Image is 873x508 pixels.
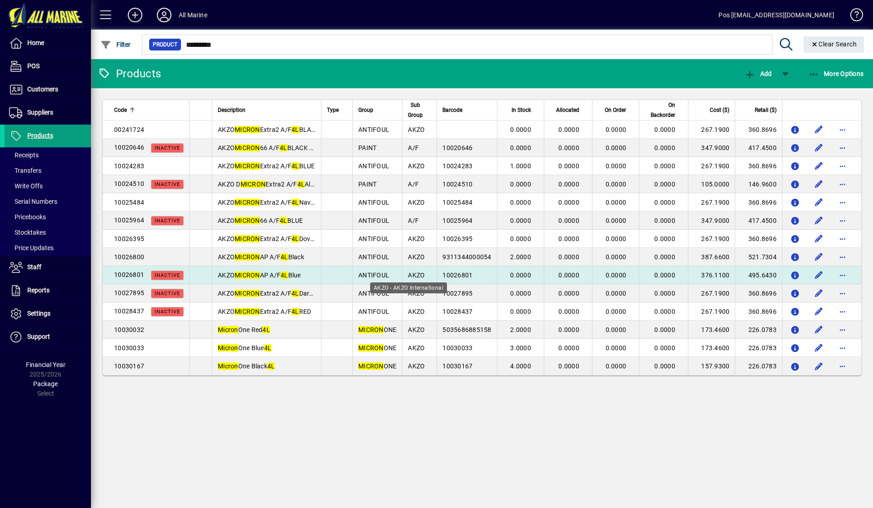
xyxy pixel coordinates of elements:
[291,308,299,315] em: 4L
[645,100,683,120] div: On Backorder
[606,126,627,133] span: 0.0000
[262,326,270,333] em: 4L
[235,199,260,206] em: MICRON
[291,199,299,206] em: 4L
[218,253,304,261] span: AKZO AP A/F Black
[442,199,472,206] span: 10025484
[98,36,133,53] button: Filter
[9,151,39,159] span: Receipts
[735,339,782,357] td: 226.0783
[510,272,531,279] span: 0.0000
[358,235,389,242] span: ANTIFOUL
[408,308,425,315] span: AKZO
[835,213,850,228] button: More options
[218,344,238,352] em: Micron
[5,78,91,101] a: Customers
[150,7,179,23] button: Profile
[688,248,735,266] td: 387.6600
[503,105,539,115] div: In Stock
[550,105,587,115] div: Allocated
[358,105,396,115] div: Group
[654,144,675,151] span: 0.0000
[654,253,675,261] span: 0.0000
[153,40,177,49] span: Product
[735,193,782,211] td: 360.8696
[835,359,850,373] button: More options
[264,344,272,352] em: 4L
[358,344,384,352] em: MICRON
[358,272,389,279] span: ANTIFOUL
[5,163,91,178] a: Transfers
[606,144,627,151] span: 0.0000
[442,105,491,115] div: Barcode
[5,32,91,55] a: Home
[291,235,299,242] em: 4L
[812,231,826,246] button: Edit
[654,326,675,333] span: 0.0000
[812,122,826,137] button: Edit
[408,199,425,206] span: AKZO
[408,217,419,224] span: A/F
[606,199,627,206] span: 0.0000
[358,162,389,170] span: ANTIFOUL
[442,272,472,279] span: 10026801
[218,308,311,315] span: AKZO Extra2 A/F RED
[558,144,579,151] span: 0.0000
[808,70,864,77] span: More Options
[358,290,389,297] span: ANTIFOUL
[812,250,826,264] button: Edit
[835,286,850,301] button: More options
[218,290,328,297] span: AKZO Extra2 A/F Dark Grey
[556,105,579,115] span: Allocated
[358,144,376,151] span: PAINT
[9,213,46,221] span: Pricebooks
[735,302,782,321] td: 360.8696
[235,290,260,297] em: MICRON
[812,322,826,337] button: Edit
[654,126,675,133] span: 0.0000
[5,326,91,348] a: Support
[688,357,735,375] td: 157.9300
[155,218,180,224] span: Inactive
[710,105,729,115] span: Cost ($)
[27,62,40,70] span: POS
[558,162,579,170] span: 0.0000
[835,231,850,246] button: More options
[114,199,144,206] span: 10025484
[812,268,826,282] button: Edit
[442,162,472,170] span: 10024283
[280,217,287,224] em: 4L
[114,216,144,224] span: 10025964
[755,105,777,115] span: Retail ($)
[5,178,91,194] a: Write Offs
[408,235,425,242] span: AKZO
[114,307,144,315] span: 10028437
[5,209,91,225] a: Pricebooks
[442,344,472,352] span: 10030033
[510,235,531,242] span: 0.0000
[5,147,91,163] a: Receipts
[27,86,58,93] span: Customers
[241,181,266,188] em: MICRON
[408,162,425,170] span: AKZO
[654,290,675,297] span: 0.0000
[735,248,782,266] td: 521.7304
[370,282,447,293] div: AKZO - AKZO International
[408,126,425,133] span: AKZO
[606,235,627,242] span: 0.0000
[155,291,180,297] span: Inactive
[218,162,315,170] span: AKZO Extra2 A/F BLUE
[5,194,91,209] a: Serial Numbers
[735,284,782,302] td: 360.8696
[605,105,626,115] span: On Order
[280,144,287,151] em: 4L
[654,272,675,279] span: 0.0000
[744,70,772,77] span: Add
[358,181,376,188] span: PAINT
[835,341,850,355] button: More options
[606,272,627,279] span: 0.0000
[688,302,735,321] td: 267.1900
[442,181,472,188] span: 10024510
[606,217,627,224] span: 0.0000
[606,290,627,297] span: 0.0000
